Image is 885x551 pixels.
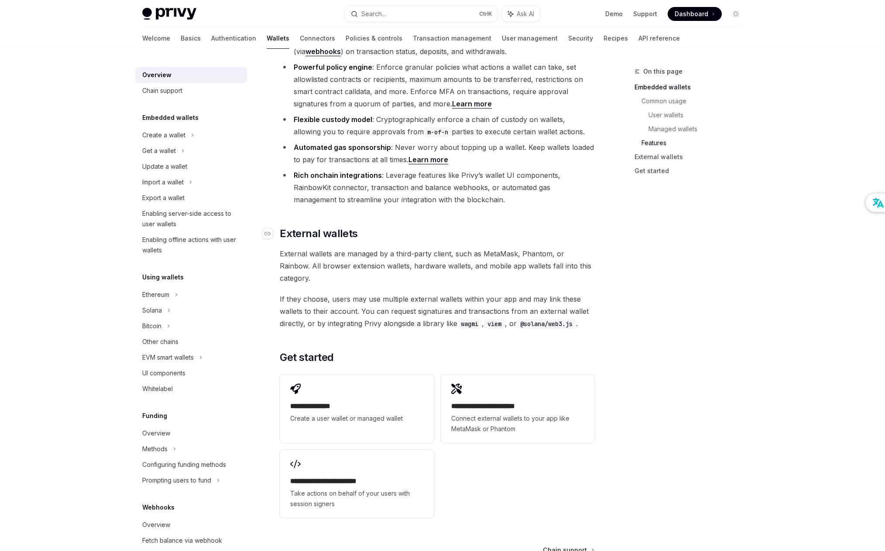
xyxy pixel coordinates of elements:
code: @solana/web3.js [517,319,576,329]
div: Enabling server-side access to user wallets [142,208,242,229]
a: Enabling server-side access to user wallets [135,206,247,232]
a: UI components [135,365,247,381]
div: Chain support [142,85,182,96]
span: Create a user wallet or managed wallet [290,413,423,424]
div: Bitcoin [142,321,161,331]
strong: Flexible custody model [294,115,372,124]
li: : Leverage features like Privy’s wallet UI components, RainbowKit connector, transaction and bala... [280,169,594,206]
a: Welcome [142,28,170,49]
a: Recipes [604,28,628,49]
button: Search...CtrlK [345,6,497,22]
h5: Funding [142,411,167,421]
code: wagmi [457,319,482,329]
div: Create a wallet [142,130,185,140]
span: Dashboard [675,10,708,18]
div: Update a wallet [142,161,187,172]
span: Connect external wallets to your app like MetaMask or Phantom [451,413,584,434]
a: Dashboard [668,7,722,21]
a: User wallets [648,108,750,122]
div: EVM smart wallets [142,352,194,363]
div: Methods [142,444,168,454]
li: : Never worry about topping up a wallet. Keep wallets loaded to pay for transactions at all times. [280,141,594,166]
a: Features [641,136,750,150]
a: External wallets [635,150,750,164]
div: Search... [361,9,386,19]
strong: Automated gas sponsorship [294,143,391,152]
li: : Cryptographically enforce a chain of custody on wallets, allowing you to require approvals from... [280,113,594,138]
a: Demo [605,10,623,18]
a: Overview [135,517,247,533]
div: Overview [142,520,170,530]
div: Configuring funding methods [142,459,226,470]
a: Navigate to header [262,227,280,241]
div: Fetch balance via webhook [142,535,222,546]
a: Chain support [135,83,247,99]
a: Learn more [452,99,492,109]
button: Ask AI [502,6,540,22]
a: Whitelabel [135,381,247,397]
span: On this page [643,66,683,77]
a: Basics [181,28,201,49]
a: Common usage [641,94,750,108]
h5: Webhooks [142,502,175,513]
a: Export a wallet [135,190,247,206]
a: Enabling offline actions with user wallets [135,232,247,258]
a: Learn more [408,155,448,164]
div: Solana [142,305,162,316]
a: webhooks [305,47,341,56]
div: Ethereum [142,289,169,300]
div: Other chains [142,337,178,347]
strong: Powerful policy engine [294,63,372,71]
span: Ctrl K [479,10,492,17]
a: Overview [135,425,247,441]
a: Update a wallet [135,159,247,174]
div: Overview [142,428,170,439]
a: Configuring funding methods [135,457,247,473]
div: Export a wallet [142,193,185,203]
button: Toggle dark mode [729,7,743,21]
h5: Embedded wallets [142,112,199,123]
div: UI components [142,368,185,378]
a: Transaction management [413,28,491,49]
a: Managed wallets [648,122,750,136]
div: Get a wallet [142,146,176,156]
div: Prompting users to fund [142,475,211,486]
a: API reference [638,28,680,49]
a: Fetch balance via webhook [135,533,247,548]
a: Wallets [267,28,289,49]
span: Get started [280,350,333,364]
a: Support [633,10,657,18]
div: Enabling offline actions with user wallets [142,235,242,255]
span: External wallets are managed by a third-party client, such as MetaMask, Phantom, or Rainbow. All ... [280,248,594,284]
span: External wallets [280,227,357,241]
h5: Using wallets [142,272,184,282]
div: Import a wallet [142,177,184,187]
span: Take actions on behalf of your users with session signers [290,488,423,509]
a: Get started [635,164,750,178]
code: m-of-n [424,127,452,137]
strong: Rich onchain integrations [294,171,382,180]
span: If they choose, users may use multiple external wallets within your app and may link these wallet... [280,293,594,330]
a: Authentication [211,28,256,49]
a: Security [568,28,593,49]
a: Overview [135,67,247,83]
li: : Enforce granular policies what actions a wallet can take, set allowlisted contracts or recipien... [280,61,594,110]
code: viem [484,319,505,329]
img: light logo [142,8,196,20]
a: Connectors [300,28,335,49]
a: Policies & controls [346,28,402,49]
a: Other chains [135,334,247,350]
a: User management [502,28,558,49]
div: Whitelabel [142,384,173,394]
a: Embedded wallets [635,80,750,94]
span: Ask AI [517,10,534,18]
div: Overview [142,70,172,80]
